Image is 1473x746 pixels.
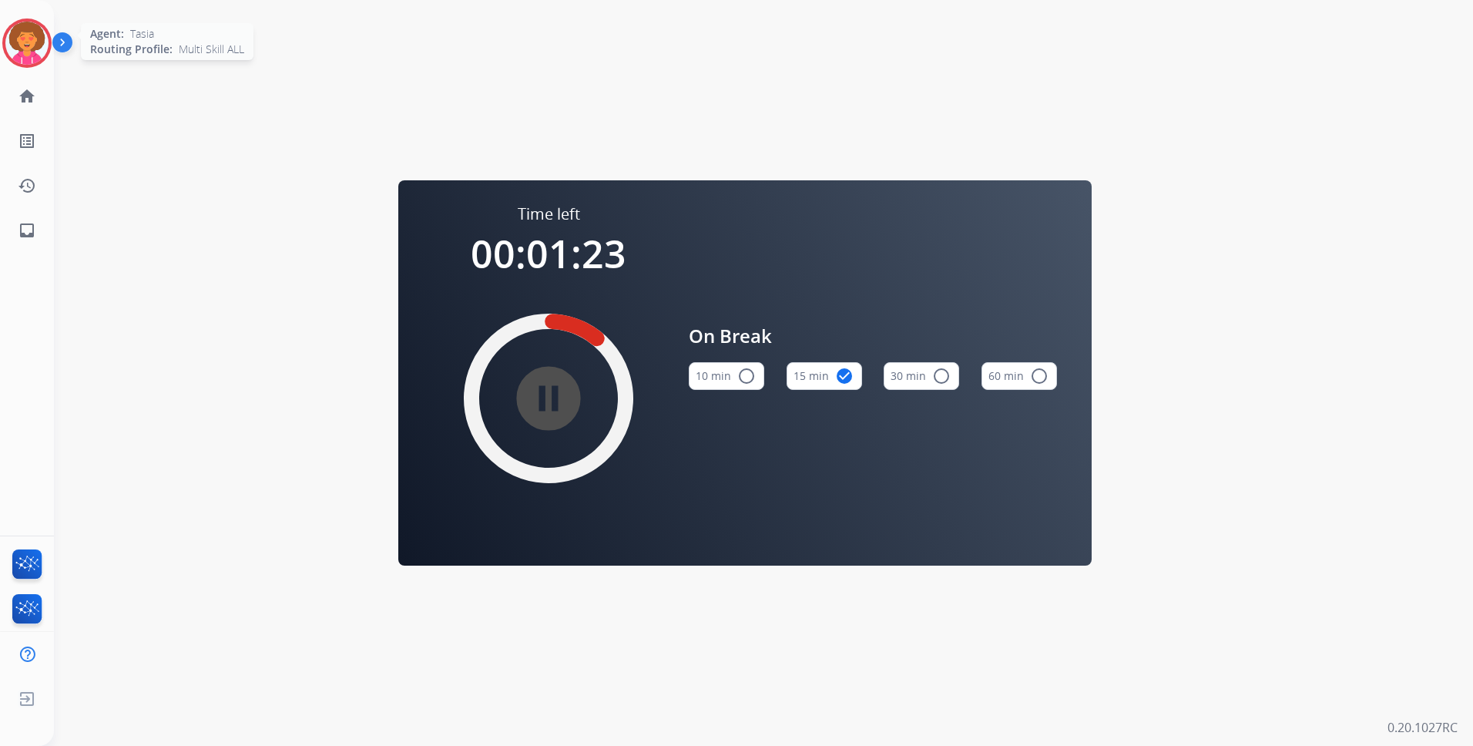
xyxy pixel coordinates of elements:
[539,389,558,408] mat-icon: pause_circle_filled
[179,42,244,57] span: Multi Skill ALL
[884,362,959,390] button: 30 min
[932,367,951,385] mat-icon: radio_button_unchecked
[1030,367,1049,385] mat-icon: radio_button_unchecked
[18,221,36,240] mat-icon: inbox
[689,362,764,390] button: 10 min
[5,22,49,65] img: avatar
[518,203,580,225] span: Time left
[130,26,154,42] span: Tasia
[18,132,36,150] mat-icon: list_alt
[18,87,36,106] mat-icon: home
[787,362,862,390] button: 15 min
[737,367,756,385] mat-icon: radio_button_unchecked
[90,42,173,57] span: Routing Profile:
[981,362,1057,390] button: 60 min
[90,26,124,42] span: Agent:
[835,367,854,385] mat-icon: check_circle
[471,227,626,280] span: 00:01:23
[18,176,36,195] mat-icon: history
[1387,718,1458,737] p: 0.20.1027RC
[689,322,1057,350] span: On Break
